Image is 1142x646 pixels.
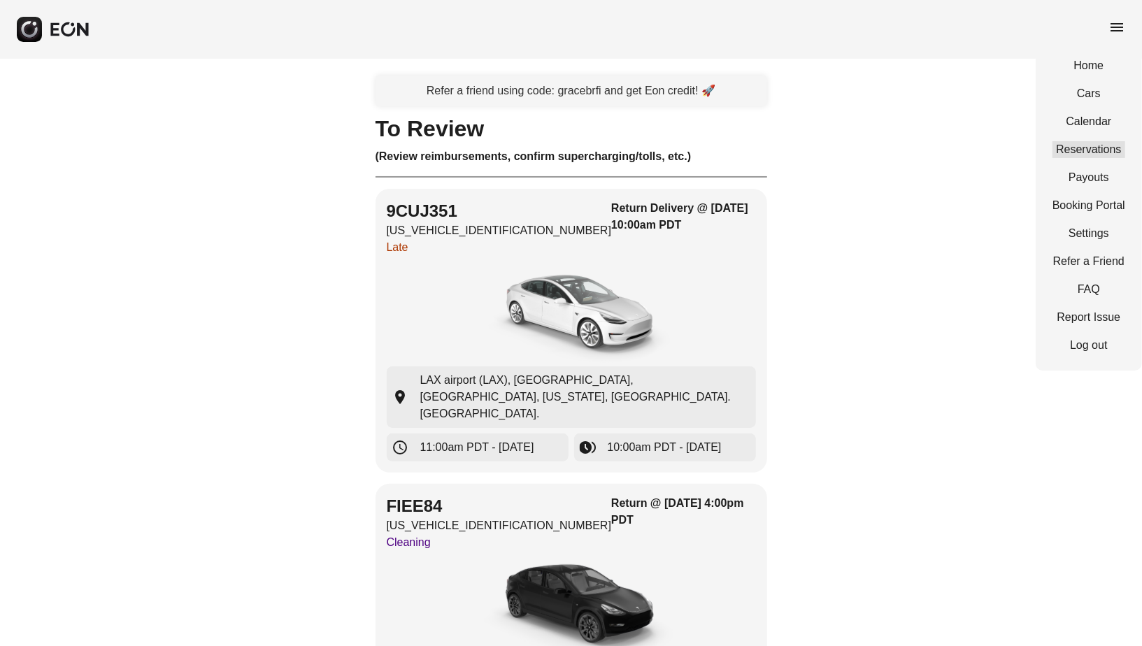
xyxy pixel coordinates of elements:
[1052,141,1125,158] a: Reservations
[387,239,612,256] p: Late
[466,261,676,366] img: car
[387,222,612,239] p: [US_VEHICLE_IDENTIFICATION_NUMBER]
[1052,281,1125,298] a: FAQ
[387,534,612,551] p: Cleaning
[1052,113,1125,130] a: Calendar
[387,200,612,222] h2: 9CUJ351
[392,439,409,456] span: schedule
[611,495,755,529] h3: Return @ [DATE] 4:00pm PDT
[611,200,755,234] h3: Return Delivery @ [DATE] 10:00am PDT
[387,495,612,517] h2: FIEE84
[420,439,534,456] span: 11:00am PDT - [DATE]
[608,439,722,456] span: 10:00am PDT - [DATE]
[1052,169,1125,186] a: Payouts
[1052,85,1125,102] a: Cars
[1052,225,1125,242] a: Settings
[387,517,612,534] p: [US_VEHICLE_IDENTIFICATION_NUMBER]
[1108,19,1125,36] span: menu
[376,148,767,165] h3: (Review reimbursements, confirm supercharging/tolls, etc.)
[1052,253,1125,270] a: Refer a Friend
[376,76,767,106] a: Refer a friend using code: gracebrfi and get Eon credit! 🚀
[580,439,597,456] span: browse_gallery
[1052,309,1125,326] a: Report Issue
[376,189,767,473] button: 9CUJ351[US_VEHICLE_IDENTIFICATION_NUMBER]LateReturn Delivery @ [DATE] 10:00am PDTcarLAX airport (...
[1052,57,1125,74] a: Home
[420,372,750,422] span: LAX airport (LAX), [GEOGRAPHIC_DATA], [GEOGRAPHIC_DATA], [US_STATE], [GEOGRAPHIC_DATA]. [GEOGRAPH...
[376,120,767,137] h1: To Review
[1052,197,1125,214] a: Booking Portal
[1052,337,1125,354] a: Log out
[392,389,409,405] span: location_on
